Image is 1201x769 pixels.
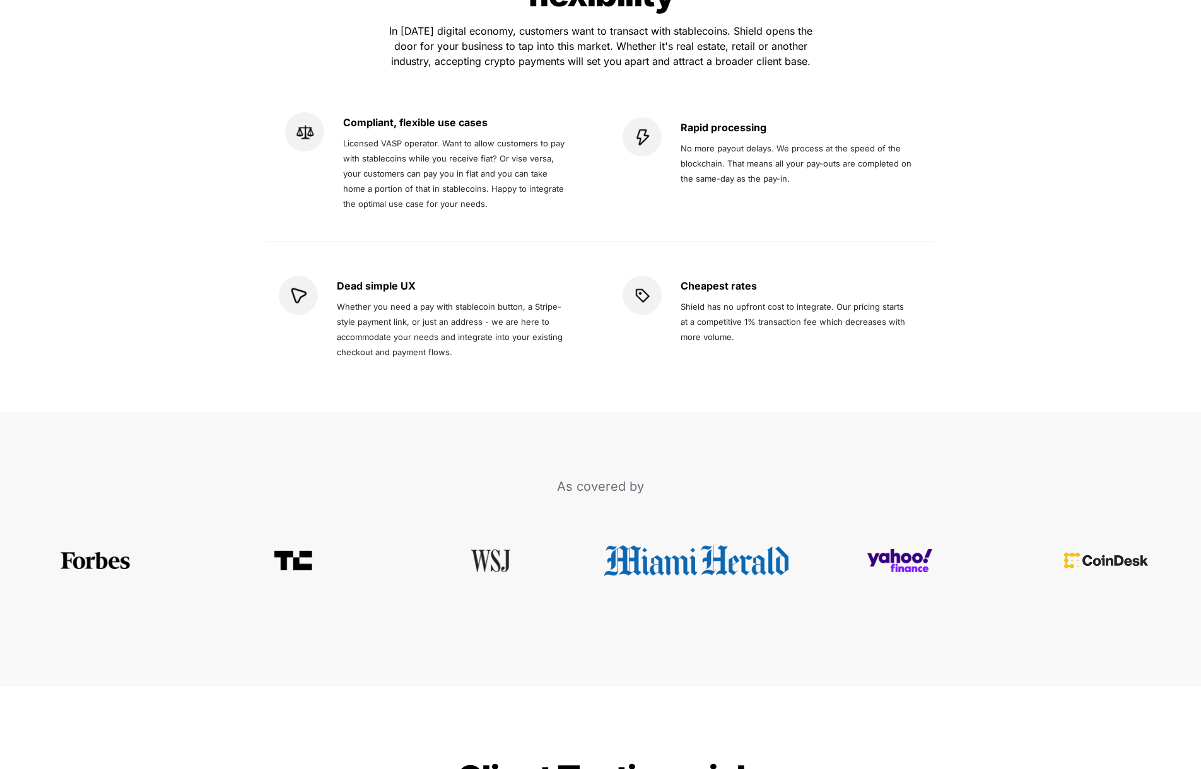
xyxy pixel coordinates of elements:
[681,143,914,184] span: No more payout delays. We process at the speed of the blockchain. That means all your pay-outs ar...
[337,279,416,292] strong: Dead simple UX
[343,116,488,129] strong: Compliant, flexible use cases
[389,25,816,68] span: In [DATE] digital economy, customers want to transact with stablecoins. Shield opens the door for...
[557,479,644,494] span: As covered by
[681,302,908,342] span: Shield has no upfront cost to integrate. Our pricing starts at a competitive 1% transaction fee w...
[337,302,565,357] span: Whether you need a pay with stablecoin button, a Stripe-style payment link, or just an address - ...
[681,121,766,134] strong: Rapid processing
[681,279,757,292] strong: Cheapest rates
[343,138,567,209] span: Licensed VASP operator. Want to allow customers to pay with stablecoins while you receive fiat? O...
